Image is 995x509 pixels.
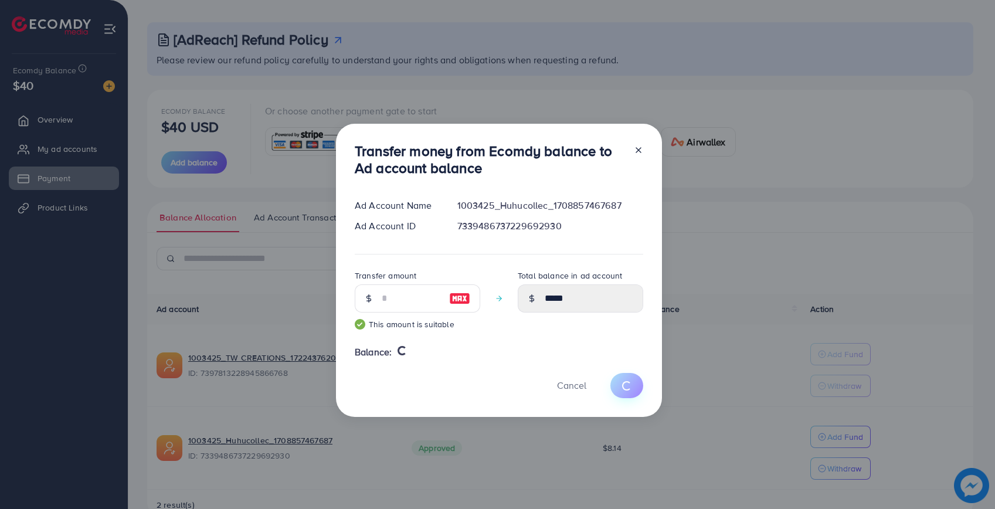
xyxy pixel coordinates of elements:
[542,373,601,398] button: Cancel
[345,219,448,233] div: Ad Account ID
[448,199,653,212] div: 1003425_Huhucollec_1708857467687
[449,291,470,306] img: image
[355,142,624,177] h3: Transfer money from Ecomdy balance to Ad account balance
[448,219,653,233] div: 7339486737229692930
[518,270,622,281] label: Total balance in ad account
[557,379,586,392] span: Cancel
[355,345,392,359] span: Balance:
[355,270,416,281] label: Transfer amount
[345,199,448,212] div: Ad Account Name
[355,319,365,330] img: guide
[355,318,480,330] small: This amount is suitable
